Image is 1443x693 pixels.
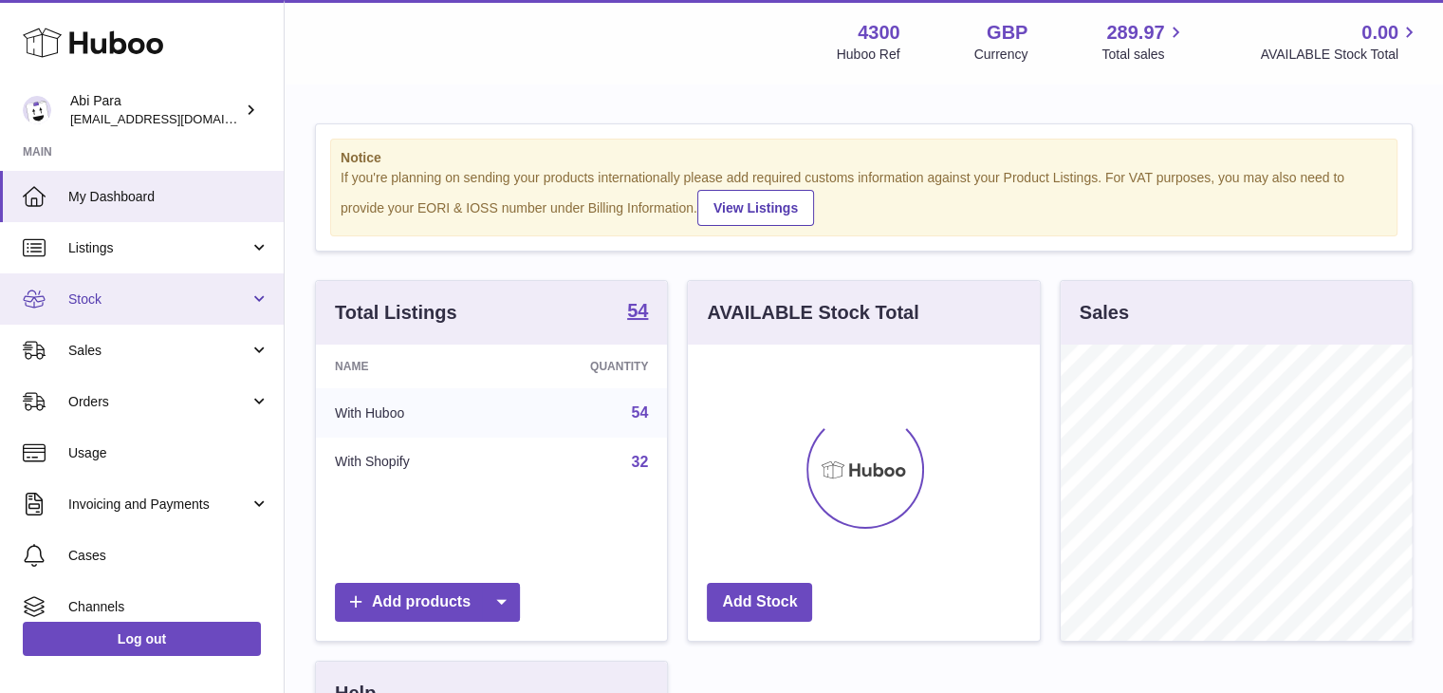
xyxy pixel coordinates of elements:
[68,547,269,565] span: Cases
[697,190,814,226] a: View Listings
[707,300,918,326] h3: AVAILABLE Stock Total
[68,290,250,309] span: Stock
[837,46,900,64] div: Huboo Ref
[68,188,269,206] span: My Dashboard
[23,96,51,124] img: Abi@mifo.co.uk
[1260,46,1420,64] span: AVAILABLE Stock Total
[974,46,1028,64] div: Currency
[707,583,812,622] a: Add Stock
[627,301,648,324] a: 54
[632,404,649,421] a: 54
[341,169,1387,226] div: If you're planning on sending your products internationally please add required customs informati...
[335,583,520,622] a: Add products
[506,345,668,388] th: Quantity
[627,301,648,320] strong: 54
[1361,20,1398,46] span: 0.00
[1260,20,1420,64] a: 0.00 AVAILABLE Stock Total
[1101,46,1186,64] span: Total sales
[341,149,1387,167] strong: Notice
[70,92,241,128] div: Abi Para
[1106,20,1164,46] span: 289.97
[68,444,269,462] span: Usage
[68,342,250,360] span: Sales
[858,20,900,46] strong: 4300
[68,239,250,257] span: Listings
[316,388,506,438] td: With Huboo
[68,393,250,411] span: Orders
[1080,300,1129,326] h3: Sales
[1101,20,1186,64] a: 289.97 Total sales
[987,20,1027,46] strong: GBP
[70,111,279,126] span: [EMAIL_ADDRESS][DOMAIN_NAME]
[316,438,506,487] td: With Shopify
[316,345,506,388] th: Name
[23,622,261,656] a: Log out
[68,598,269,616] span: Channels
[335,300,457,326] h3: Total Listings
[68,496,250,514] span: Invoicing and Payments
[632,454,649,470] a: 32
